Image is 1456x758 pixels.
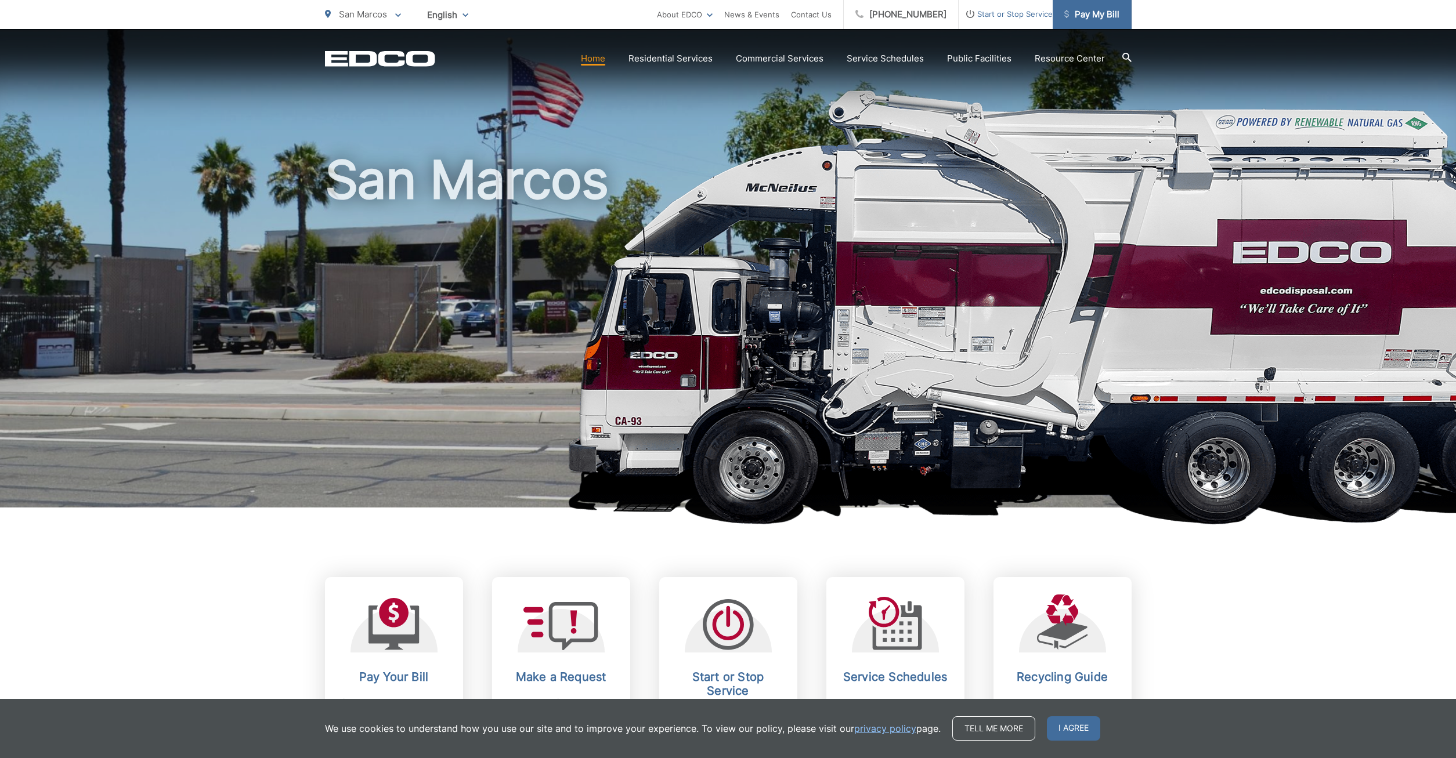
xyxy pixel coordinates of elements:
[993,577,1132,755] a: Recycling Guide Learn what you need to know about recycling.
[736,52,823,66] a: Commercial Services
[947,52,1011,66] a: Public Facilities
[952,716,1035,741] a: Tell me more
[337,670,451,684] h2: Pay Your Bill
[581,52,605,66] a: Home
[337,695,451,723] p: View, pay, and manage your bill online.
[838,670,953,684] h2: Service Schedules
[838,695,953,723] p: Stay up-to-date on any changes in schedules.
[628,52,713,66] a: Residential Services
[325,151,1132,518] h1: San Marcos
[657,8,713,21] a: About EDCO
[418,5,477,25] span: English
[1047,716,1100,741] span: I agree
[325,577,463,755] a: Pay Your Bill View, pay, and manage your bill online.
[1035,52,1105,66] a: Resource Center
[504,670,619,684] h2: Make a Request
[724,8,779,21] a: News & Events
[1005,695,1120,723] p: Learn what you need to know about recycling.
[504,695,619,723] p: Send a service request to EDCO.
[1005,670,1120,684] h2: Recycling Guide
[826,577,964,755] a: Service Schedules Stay up-to-date on any changes in schedules.
[791,8,832,21] a: Contact Us
[847,52,924,66] a: Service Schedules
[671,670,786,698] h2: Start or Stop Service
[325,50,435,67] a: EDCD logo. Return to the homepage.
[1064,8,1119,21] span: Pay My Bill
[492,577,630,755] a: Make a Request Send a service request to EDCO.
[854,721,916,735] a: privacy policy
[339,9,387,20] span: San Marcos
[325,721,941,735] p: We use cookies to understand how you use our site and to improve your experience. To view our pol...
